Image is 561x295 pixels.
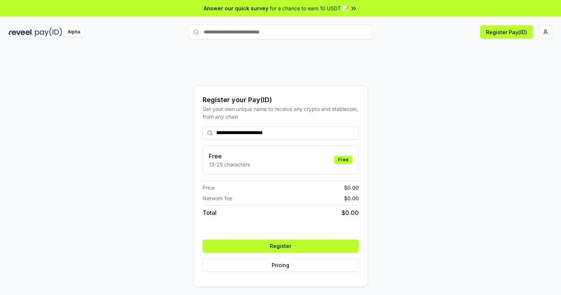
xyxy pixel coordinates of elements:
[9,28,33,37] img: reveel_dark
[203,208,217,217] span: Total
[342,208,359,217] span: $ 0.00
[203,95,359,105] div: Register your Pay(ID)
[203,105,359,120] div: Get your own unique name to receive any crypto and stablecoin, from any chain
[480,25,533,39] button: Register Pay(ID)
[344,194,359,202] span: $ 0.00
[344,184,359,191] span: $ 0.00
[203,194,232,202] span: Network fee
[204,4,268,12] span: Answer our quick survey
[203,240,359,253] button: Register
[334,156,353,164] div: Free
[64,28,84,37] div: Alpha
[35,28,62,37] img: pay_id
[209,161,250,168] p: 13-25 characters
[209,152,250,161] h3: Free
[203,184,215,191] span: Price
[203,259,359,272] button: Pricing
[270,4,349,12] span: for a chance to earn 10 USDT 📝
